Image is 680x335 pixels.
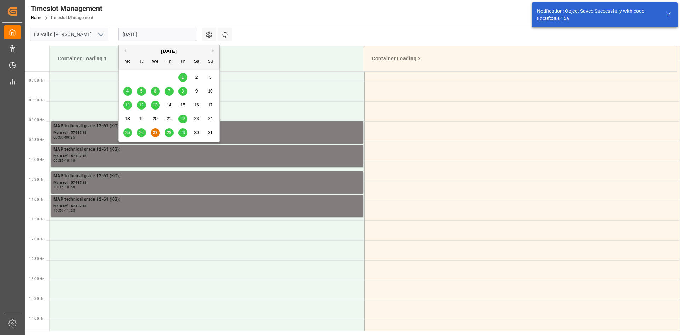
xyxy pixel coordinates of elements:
[369,52,671,65] div: Container Loading 2
[165,87,174,96] div: Choose Thursday, August 7th, 2025
[29,197,44,201] span: 11:00 Hr
[31,15,42,20] a: Home
[64,185,65,189] div: -
[137,87,146,96] div: Choose Tuesday, August 5th, 2025
[29,98,44,102] span: 08:30 Hr
[137,101,146,110] div: Choose Tuesday, August 12th, 2025
[182,89,184,94] span: 8
[139,102,143,107] span: 12
[123,57,132,66] div: Mo
[166,130,171,135] span: 28
[180,130,185,135] span: 29
[165,128,174,137] div: Choose Thursday, August 28th, 2025
[30,28,108,41] input: Type to search/select
[192,57,201,66] div: Sa
[65,136,75,139] div: 09:35
[195,75,198,80] span: 2
[64,136,65,139] div: -
[192,73,201,82] div: Choose Saturday, August 2nd, 2025
[64,159,65,162] div: -
[53,203,361,209] div: Main ref : 5743718
[151,128,160,137] div: Choose Wednesday, August 27th, 2025
[29,317,44,320] span: 14:00 Hr
[123,115,132,123] div: Choose Monday, August 18th, 2025
[180,102,185,107] span: 15
[192,87,201,96] div: Choose Saturday, August 9th, 2025
[137,128,146,137] div: Choose Tuesday, August 26th, 2025
[53,185,64,189] div: 10:15
[194,102,199,107] span: 16
[29,257,44,261] span: 12:30 Hr
[29,217,44,221] span: 11:30 Hr
[122,49,126,53] button: Previous Month
[123,87,132,96] div: Choose Monday, August 4th, 2025
[29,237,44,241] span: 12:00 Hr
[192,101,201,110] div: Choose Saturday, August 16th, 2025
[29,178,44,182] span: 10:30 Hr
[206,101,215,110] div: Choose Sunday, August 17th, 2025
[166,102,171,107] span: 14
[53,130,361,136] div: Main ref : 5743718
[53,123,361,130] div: MAP technical grade 12-61 (KG);
[206,87,215,96] div: Choose Sunday, August 10th, 2025
[65,209,75,212] div: 11:25
[123,128,132,137] div: Choose Monday, August 25th, 2025
[206,115,215,123] div: Choose Sunday, August 24th, 2025
[180,116,185,121] span: 22
[53,136,64,139] div: 09:00
[29,138,44,142] span: 09:30 Hr
[29,297,44,301] span: 13:30 Hr
[206,57,215,66] div: Su
[53,196,361,203] div: MAP technical grade 12-61 (KG);
[151,115,160,123] div: Choose Wednesday, August 20th, 2025
[537,7,659,22] div: Notification: Object Saved Successfully with code 8dc0fc30015a
[192,115,201,123] div: Choose Saturday, August 23rd, 2025
[151,87,160,96] div: Choose Wednesday, August 6th, 2025
[65,185,75,189] div: 10:50
[208,89,212,94] span: 10
[119,48,219,55] div: [DATE]
[178,87,187,96] div: Choose Friday, August 8th, 2025
[208,116,212,121] span: 24
[208,130,212,135] span: 31
[209,75,212,80] span: 3
[123,101,132,110] div: Choose Monday, August 11th, 2025
[95,29,106,40] button: open menu
[53,146,361,153] div: MAP technical grade 12-61 (KG);
[151,101,160,110] div: Choose Wednesday, August 13th, 2025
[153,102,157,107] span: 13
[206,73,215,82] div: Choose Sunday, August 3rd, 2025
[65,159,75,162] div: 10:10
[195,89,198,94] span: 9
[165,57,174,66] div: Th
[165,115,174,123] div: Choose Thursday, August 21st, 2025
[139,116,143,121] span: 19
[118,28,197,41] input: DD.MM.YYYY
[53,173,361,180] div: MAP technical grade 12-61 (KG);
[29,78,44,82] span: 08:00 Hr
[194,116,199,121] span: 23
[53,209,64,212] div: 10:50
[153,116,157,121] span: 20
[206,128,215,137] div: Choose Sunday, August 31st, 2025
[137,115,146,123] div: Choose Tuesday, August 19th, 2025
[178,73,187,82] div: Choose Friday, August 1st, 2025
[126,89,129,94] span: 4
[125,130,130,135] span: 25
[121,71,217,140] div: month 2025-08
[151,57,160,66] div: We
[208,102,212,107] span: 17
[31,3,102,14] div: Timeslot Management
[53,153,361,159] div: Main ref : 5743718
[140,89,143,94] span: 5
[178,128,187,137] div: Choose Friday, August 29th, 2025
[64,209,65,212] div: -
[53,180,361,186] div: Main ref : 5743718
[182,75,184,80] span: 1
[178,57,187,66] div: Fr
[154,89,157,94] span: 6
[178,115,187,123] div: Choose Friday, August 22nd, 2025
[165,101,174,110] div: Choose Thursday, August 14th, 2025
[212,49,216,53] button: Next Month
[168,89,170,94] span: 7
